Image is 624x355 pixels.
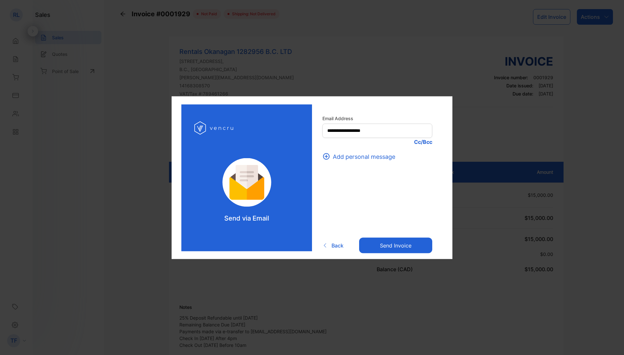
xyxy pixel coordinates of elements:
[224,213,269,223] p: Send via Email
[331,242,344,249] span: Back
[214,158,280,207] img: log
[194,117,235,138] img: log
[322,115,432,121] label: Email Address
[322,138,432,146] p: Cc/Bcc
[5,3,25,22] button: Open LiveChat chat widget
[322,152,399,161] button: Add personal message
[333,152,395,161] span: Add personal message
[359,238,432,253] button: Send invoice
